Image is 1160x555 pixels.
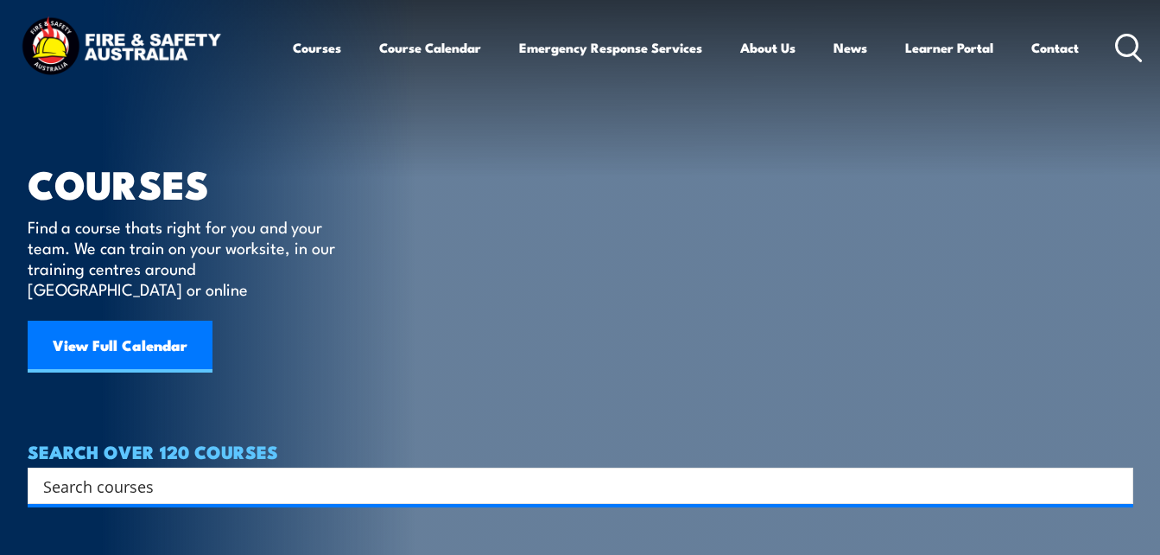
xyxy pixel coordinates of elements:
[28,321,212,373] a: View Full Calendar
[905,27,993,68] a: Learner Portal
[1103,474,1127,498] button: Search magnifier button
[47,474,1099,498] form: Search form
[28,442,1133,461] h4: SEARCH OVER 120 COURSES
[834,27,867,68] a: News
[1031,27,1079,68] a: Contact
[28,216,343,299] p: Find a course thats right for you and your team. We can train on your worksite, in our training c...
[28,166,360,200] h1: COURSES
[43,473,1095,499] input: Search input
[293,27,341,68] a: Courses
[740,27,796,68] a: About Us
[379,27,481,68] a: Course Calendar
[519,27,702,68] a: Emergency Response Services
